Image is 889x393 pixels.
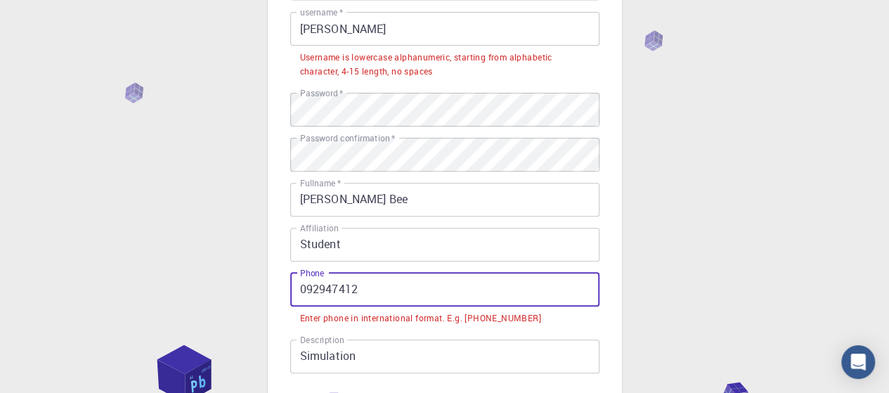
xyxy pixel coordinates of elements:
[300,177,341,189] label: Fullname
[300,334,344,346] label: Description
[300,132,395,144] label: Password confirmation
[300,311,541,326] div: Enter phone in international format. E.g. [PHONE_NUMBER]
[300,6,343,18] label: username
[300,87,343,99] label: Password
[300,222,338,234] label: Affiliation
[841,345,875,379] div: Open Intercom Messenger
[300,51,590,79] div: Username is lowercase alphanumeric, starting from alphabetic character, 4-15 length, no spaces
[300,267,324,279] label: Phone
